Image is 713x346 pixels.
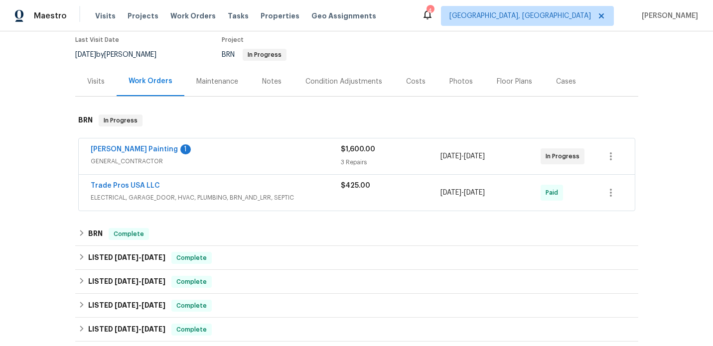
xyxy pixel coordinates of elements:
[75,51,96,58] span: [DATE]
[115,302,139,309] span: [DATE]
[546,188,562,198] span: Paid
[341,157,441,167] div: 3 Repairs
[449,11,591,21] span: [GEOGRAPHIC_DATA], [GEOGRAPHIC_DATA]
[440,151,485,161] span: -
[115,254,165,261] span: -
[440,188,485,198] span: -
[88,252,165,264] h6: LISTED
[142,254,165,261] span: [DATE]
[78,115,93,126] h6: BRN
[172,253,211,263] span: Complete
[262,77,282,87] div: Notes
[88,228,103,240] h6: BRN
[311,11,376,21] span: Geo Assignments
[341,146,375,153] span: $1,600.00
[75,294,638,318] div: LISTED [DATE]-[DATE]Complete
[75,105,638,136] div: BRN In Progress
[222,37,244,43] span: Project
[556,77,576,87] div: Cases
[172,301,211,311] span: Complete
[546,151,583,161] span: In Progress
[464,153,485,160] span: [DATE]
[75,318,638,342] div: LISTED [DATE]-[DATE]Complete
[129,76,172,86] div: Work Orders
[222,51,286,58] span: BRN
[170,11,216,21] span: Work Orders
[464,189,485,196] span: [DATE]
[128,11,158,21] span: Projects
[142,326,165,333] span: [DATE]
[115,278,165,285] span: -
[75,222,638,246] div: BRN Complete
[142,302,165,309] span: [DATE]
[115,254,139,261] span: [DATE]
[142,278,165,285] span: [DATE]
[87,77,105,87] div: Visits
[196,77,238,87] div: Maintenance
[75,49,168,61] div: by [PERSON_NAME]
[305,77,382,87] div: Condition Adjustments
[180,144,191,154] div: 1
[75,270,638,294] div: LISTED [DATE]-[DATE]Complete
[427,6,433,16] div: 4
[244,52,285,58] span: In Progress
[115,326,139,333] span: [DATE]
[172,277,211,287] span: Complete
[115,326,165,333] span: -
[88,324,165,336] h6: LISTED
[75,37,119,43] span: Last Visit Date
[228,12,249,19] span: Tasks
[172,325,211,335] span: Complete
[440,153,461,160] span: [DATE]
[91,156,341,166] span: GENERAL_CONTRACTOR
[91,193,341,203] span: ELECTRICAL, GARAGE_DOOR, HVAC, PLUMBING, BRN_AND_LRR, SEPTIC
[100,115,142,125] span: In Progress
[406,77,426,87] div: Costs
[88,276,165,288] h6: LISTED
[115,302,165,309] span: -
[75,246,638,270] div: LISTED [DATE]-[DATE]Complete
[449,77,473,87] div: Photos
[88,300,165,312] h6: LISTED
[638,11,698,21] span: [PERSON_NAME]
[440,189,461,196] span: [DATE]
[95,11,116,21] span: Visits
[34,11,67,21] span: Maestro
[261,11,299,21] span: Properties
[91,146,178,153] a: [PERSON_NAME] Painting
[497,77,532,87] div: Floor Plans
[110,229,148,239] span: Complete
[341,182,370,189] span: $425.00
[115,278,139,285] span: [DATE]
[91,182,160,189] a: Trade Pros USA LLC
